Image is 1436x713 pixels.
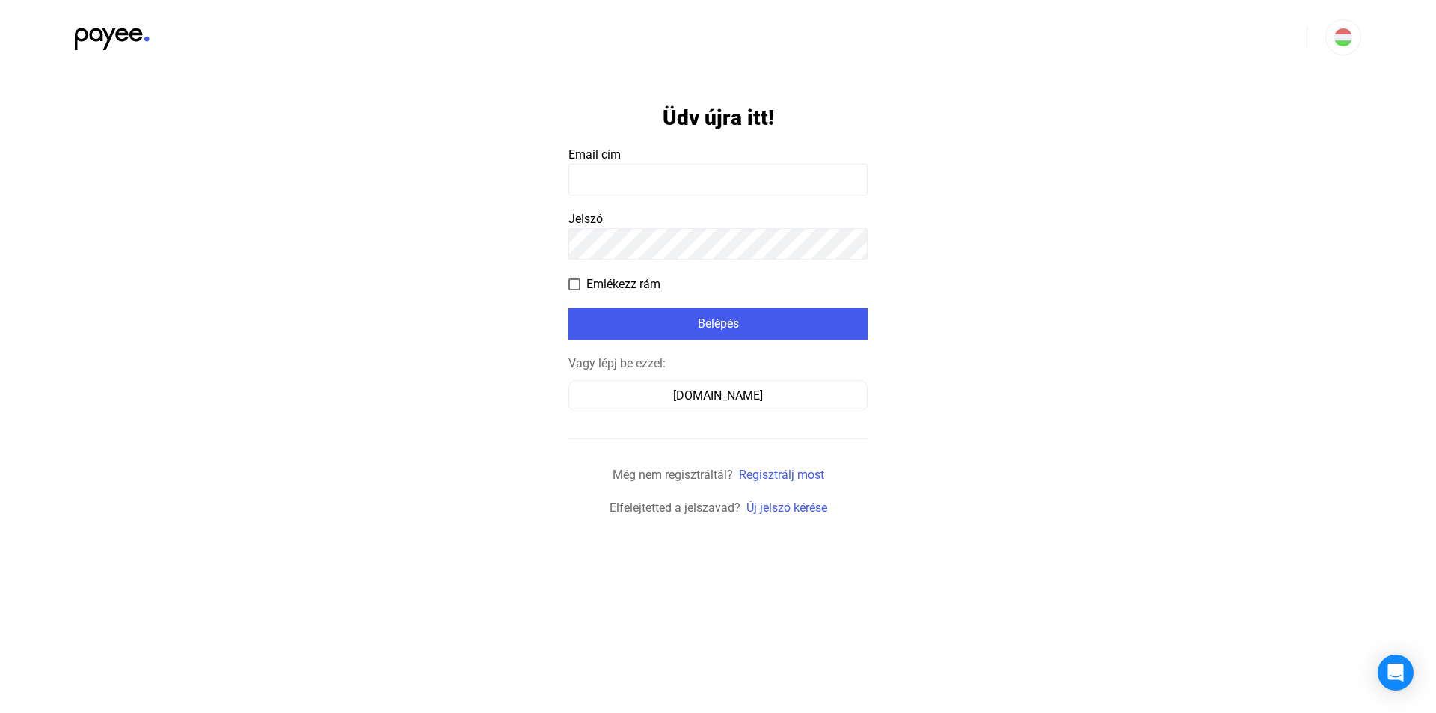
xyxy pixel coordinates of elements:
span: Email cím [568,147,621,162]
button: Belépés [568,308,868,340]
span: Még nem regisztráltál? [613,468,733,482]
img: black-payee-blue-dot.svg [75,19,150,50]
div: Vagy lépj be ezzel: [568,355,868,373]
div: Open Intercom Messenger [1378,655,1414,691]
span: Emlékezz rám [586,275,660,293]
button: HU [1325,19,1361,55]
a: Új jelszó kérése [746,501,827,515]
a: Regisztrálj most [739,468,824,482]
span: Elfelejtetted a jelszavad? [610,501,740,515]
a: [DOMAIN_NAME] [568,388,868,403]
div: [DOMAIN_NAME] [574,387,862,405]
h1: Üdv újra itt! [663,105,774,131]
span: Jelszó [568,212,603,226]
div: Belépés [573,315,863,333]
img: HU [1334,28,1352,46]
button: [DOMAIN_NAME] [568,380,868,411]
